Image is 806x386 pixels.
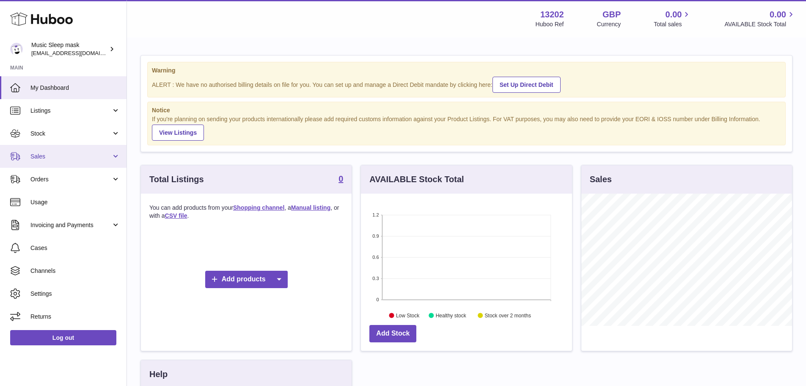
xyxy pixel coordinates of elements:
h3: Help [149,369,168,380]
text: 0.9 [373,233,379,239]
div: ALERT : We have no authorised billing details on file for you. You can set up and manage a Direct... [152,75,781,93]
strong: 13202 [540,9,564,20]
a: Set Up Direct Debit [492,77,561,93]
div: Music Sleep mask [31,41,107,57]
span: Sales [30,153,111,161]
img: internalAdmin-13202@internal.huboo.com [10,43,23,56]
text: 0 [377,297,379,302]
a: Shopping channel [233,204,284,211]
span: [EMAIL_ADDRESS][DOMAIN_NAME] [31,50,124,56]
span: Total sales [654,20,691,28]
text: Low Stock [396,313,420,319]
strong: Warning [152,67,781,75]
span: Cases [30,244,120,252]
text: 0.3 [373,276,379,281]
strong: Notice [152,106,781,114]
span: Invoicing and Payments [30,221,111,229]
span: AVAILABLE Stock Total [724,20,796,28]
text: 1.2 [373,212,379,217]
span: Stock [30,130,111,138]
span: 0.00 [770,9,786,20]
a: View Listings [152,125,204,141]
span: Listings [30,107,111,115]
span: Usage [30,198,120,206]
a: 0 [338,175,343,185]
a: 0.00 Total sales [654,9,691,28]
a: Add Stock [369,325,416,342]
div: If you're planning on sending your products internationally please add required customs informati... [152,115,781,141]
h3: AVAILABLE Stock Total [369,174,464,185]
p: You can add products from your , a , or with a . [149,204,343,220]
a: 0.00 AVAILABLE Stock Total [724,9,796,28]
span: Channels [30,267,120,275]
a: Manual listing [291,204,330,211]
h3: Sales [590,174,612,185]
span: Orders [30,175,111,183]
text: 0.6 [373,255,379,260]
a: CSV file [165,212,187,219]
strong: 0 [338,175,343,183]
span: 0.00 [666,9,682,20]
div: Huboo Ref [536,20,564,28]
span: My Dashboard [30,84,120,92]
span: Settings [30,290,120,298]
text: Healthy stock [436,313,467,319]
strong: GBP [602,9,621,20]
h3: Total Listings [149,174,204,185]
text: Stock over 2 months [485,313,531,319]
a: Log out [10,330,116,345]
a: Add products [205,271,288,288]
span: Returns [30,313,120,321]
div: Currency [597,20,621,28]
